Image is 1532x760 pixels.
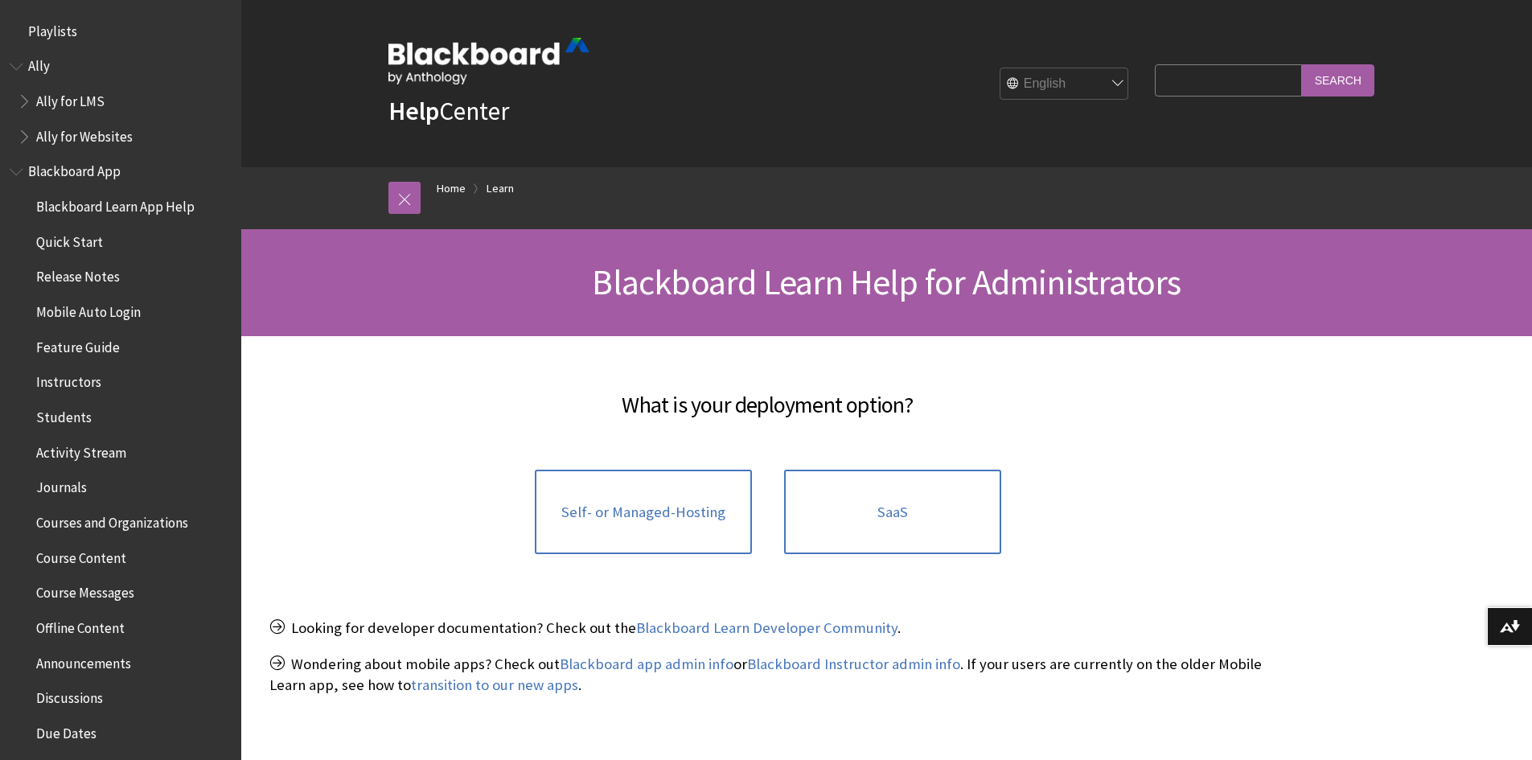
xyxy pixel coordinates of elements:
[36,404,92,425] span: Students
[36,720,97,742] span: Due Dates
[388,95,439,127] strong: Help
[411,676,578,695] a: transition to our new apps
[388,95,509,127] a: HelpCenter
[592,260,1181,304] span: Blackboard Learn Help for Administrators
[877,503,908,521] span: SaaS
[269,654,1267,696] p: Wondering about mobile apps? Check out or . If your users are currently on the older Mobile Learn...
[36,123,133,145] span: Ally for Websites
[561,503,725,521] span: Self- or Managed-Hosting
[36,369,101,391] span: Instructors
[36,334,120,355] span: Feature Guide
[36,650,131,672] span: Announcements
[36,580,134,602] span: Course Messages
[747,655,960,674] a: Blackboard Instructor admin info
[784,470,1001,555] a: SaaS
[28,18,77,39] span: Playlists
[487,179,514,199] a: Learn
[1000,68,1129,101] select: Site Language Selector
[437,179,466,199] a: Home
[10,18,232,45] nav: Book outline for Playlists
[388,38,589,84] img: Blackboard by Anthology
[36,474,87,496] span: Journals
[560,655,733,674] a: Blackboard app admin info
[1302,64,1374,96] input: Search
[28,158,121,180] span: Blackboard App
[36,509,188,531] span: Courses and Organizations
[36,298,141,320] span: Mobile Auto Login
[36,544,126,566] span: Course Content
[36,88,105,109] span: Ally for LMS
[36,228,103,250] span: Quick Start
[36,439,126,461] span: Activity Stream
[269,368,1267,421] h2: What is your deployment option?
[10,53,232,150] nav: Book outline for Anthology Ally Help
[269,618,1267,639] p: Looking for developer documentation? Check out the .
[636,618,897,638] a: Blackboard Learn Developer Community
[535,470,752,555] a: Self- or Managed-Hosting
[36,193,195,215] span: Blackboard Learn App Help
[36,264,120,286] span: Release Notes
[36,614,125,636] span: Offline Content
[28,53,50,75] span: Ally
[36,684,103,706] span: Discussions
